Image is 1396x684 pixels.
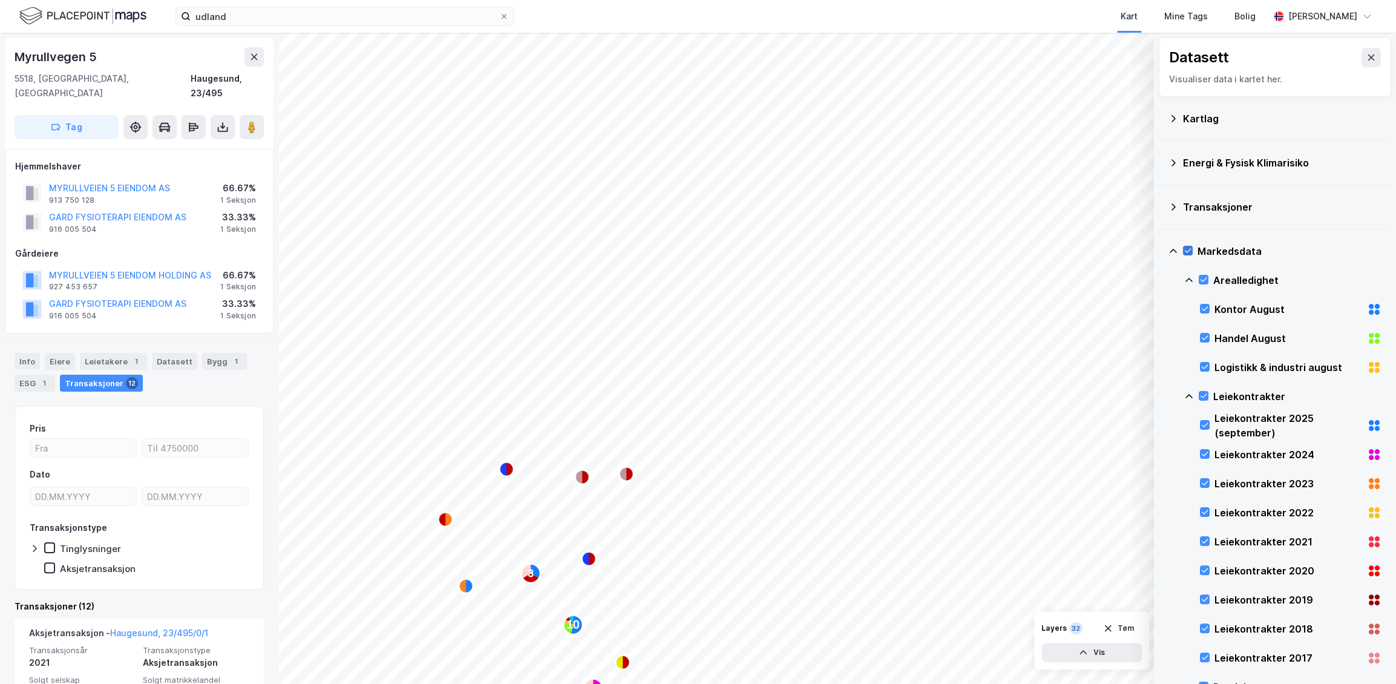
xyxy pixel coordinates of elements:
[142,487,248,505] input: DD.MM.YYYY
[567,619,579,631] text: 10
[202,353,247,370] div: Bygg
[220,297,256,311] div: 33.33%
[615,655,630,669] div: Map marker
[130,355,142,367] div: 1
[1288,9,1357,24] div: [PERSON_NAME]
[19,5,146,27] img: logo.f888ab2527a4732fd821a326f86c7f29.svg
[15,375,55,392] div: ESG
[499,462,514,476] div: Map marker
[459,579,473,593] div: Map marker
[1198,244,1381,258] div: Markedsdata
[60,563,136,574] div: Aksjetransaksjon
[29,626,208,645] div: Aksjetransaksjon -
[1213,273,1381,288] div: Arealledighet
[1335,626,1396,684] div: Kontrollprogram for chat
[1214,505,1362,520] div: Leiekontrakter 2022
[49,282,97,292] div: 927 453 657
[438,512,453,527] div: Map marker
[110,628,208,638] a: Haugesund, 23/495/0/1
[1214,360,1362,375] div: Logistikk & industri august
[220,225,256,234] div: 1 Seksjon
[220,210,256,225] div: 33.33%
[1214,651,1362,665] div: Leiekontrakter 2017
[143,645,249,656] span: Transaksjonstype
[220,181,256,196] div: 66.67%
[1213,389,1381,404] div: Leiekontrakter
[15,353,40,370] div: Info
[1214,622,1362,636] div: Leiekontrakter 2018
[1041,643,1142,662] button: Vis
[1214,411,1362,440] div: Leiekontrakter 2025 (september)
[38,377,50,389] div: 1
[1121,9,1138,24] div: Kart
[45,353,75,370] div: Eiere
[49,196,94,205] div: 913 750 128
[15,71,191,100] div: 5518, [GEOGRAPHIC_DATA], [GEOGRAPHIC_DATA]
[220,268,256,283] div: 66.67%
[60,543,121,554] div: Tinglysninger
[1183,156,1381,170] div: Energi & Fysisk Klimarisiko
[49,225,97,234] div: 916 005 504
[563,615,583,634] div: Map marker
[15,159,263,174] div: Hjemmelshaver
[220,311,256,321] div: 1 Seksjon
[30,421,46,436] div: Pris
[143,656,249,670] div: Aksjetransaksjon
[15,115,119,139] button: Tag
[1214,564,1362,578] div: Leiekontrakter 2020
[49,311,97,321] div: 916 005 504
[1169,48,1229,67] div: Datasett
[152,353,197,370] div: Datasett
[1095,619,1142,638] button: Tøm
[15,47,99,67] div: Myrullvegen 5
[521,564,540,583] div: Map marker
[1214,476,1362,491] div: Leiekontrakter 2023
[1169,72,1381,87] div: Visualiser data i kartet her.
[1183,200,1381,214] div: Transaksjoner
[619,467,634,481] div: Map marker
[30,467,50,482] div: Dato
[582,551,596,566] div: Map marker
[30,439,136,457] input: Fra
[29,645,136,656] span: Transaksjonsår
[1234,9,1256,24] div: Bolig
[191,71,264,100] div: Haugesund, 23/495
[1041,623,1067,633] div: Layers
[1214,534,1362,549] div: Leiekontrakter 2021
[220,196,256,205] div: 1 Seksjon
[528,568,534,579] text: 3
[1164,9,1208,24] div: Mine Tags
[29,656,136,670] div: 2021
[1069,622,1083,634] div: 32
[1335,626,1396,684] iframe: Chat Widget
[575,470,589,484] div: Map marker
[230,355,242,367] div: 1
[30,487,136,505] input: DD.MM.YYYY
[1214,593,1362,607] div: Leiekontrakter 2019
[126,377,138,389] div: 12
[30,521,107,535] div: Transaksjonstype
[142,439,248,457] input: Til 4750000
[15,599,264,614] div: Transaksjoner (12)
[1214,447,1362,462] div: Leiekontrakter 2024
[80,353,147,370] div: Leietakere
[1183,111,1381,126] div: Kartlag
[191,7,499,25] input: Søk på adresse, matrikkel, gårdeiere, leietakere eller personer
[1214,331,1362,346] div: Handel August
[1214,302,1362,317] div: Kontor August
[15,246,263,261] div: Gårdeiere
[220,282,256,292] div: 1 Seksjon
[60,375,143,392] div: Transaksjoner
